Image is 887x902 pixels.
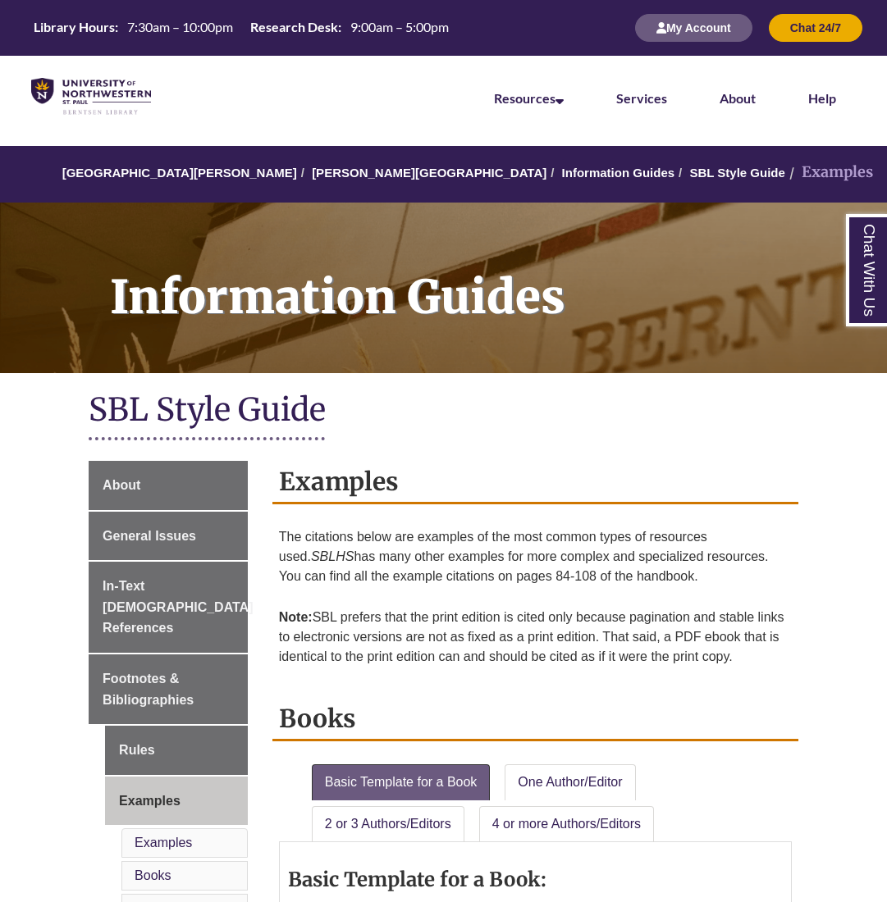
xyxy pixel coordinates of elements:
[785,161,873,184] li: Examples
[27,18,121,36] th: Library Hours:
[311,549,354,563] em: SBLHS
[27,18,455,36] table: Hours Today
[312,764,491,800] a: Basic Template for a Book
[89,512,248,561] a: General Issues
[279,521,792,593] p: The citations below are examples of the most common types of resources used. has many other examp...
[103,672,194,707] span: Footnotes & Bibliographies
[103,529,196,543] span: General Issues
[244,18,344,36] th: Research Desk:
[135,868,171,882] a: Books
[62,166,297,180] a: [GEOGRAPHIC_DATA][PERSON_NAME]
[279,601,792,673] p: SBL prefers that the print edition is cited only because pagination and stable links to electroni...
[272,698,798,741] h2: Books
[89,562,248,653] a: In-Text [DEMOGRAPHIC_DATA] References
[135,836,192,850] a: Examples
[279,610,313,624] strong: Note:
[89,654,248,724] a: Footnotes & Bibliographies
[562,166,675,180] a: Information Guides
[505,764,635,800] a: One Author/Editor
[127,19,233,34] span: 7:30am – 10:00pm
[105,777,248,826] a: Examples
[31,78,151,116] img: UNWSP Library Logo
[312,806,464,842] a: 2 or 3 Authors/Editors
[720,90,756,106] a: About
[769,14,862,42] button: Chat 24/7
[92,203,887,352] h1: Information Guides
[89,389,798,433] h1: SBL Style Guide
[27,18,455,38] a: Hours Today
[89,461,248,510] a: About
[288,867,546,892] strong: Basic Template for a Book:
[769,20,862,34] a: Chat 24/7
[479,806,654,842] a: 4 or more Authors/Editors
[616,90,667,106] a: Services
[103,478,140,492] span: About
[272,461,798,504] h2: Examples
[312,166,546,180] a: [PERSON_NAME][GEOGRAPHIC_DATA]
[105,726,248,775] a: Rules
[808,90,836,106] a: Help
[350,19,449,34] span: 9:00am – 5:00pm
[635,20,752,34] a: My Account
[103,579,253,635] span: In-Text [DEMOGRAPHIC_DATA] References
[635,14,752,42] button: My Account
[494,90,564,106] a: Resources
[689,166,784,180] a: SBL Style Guide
